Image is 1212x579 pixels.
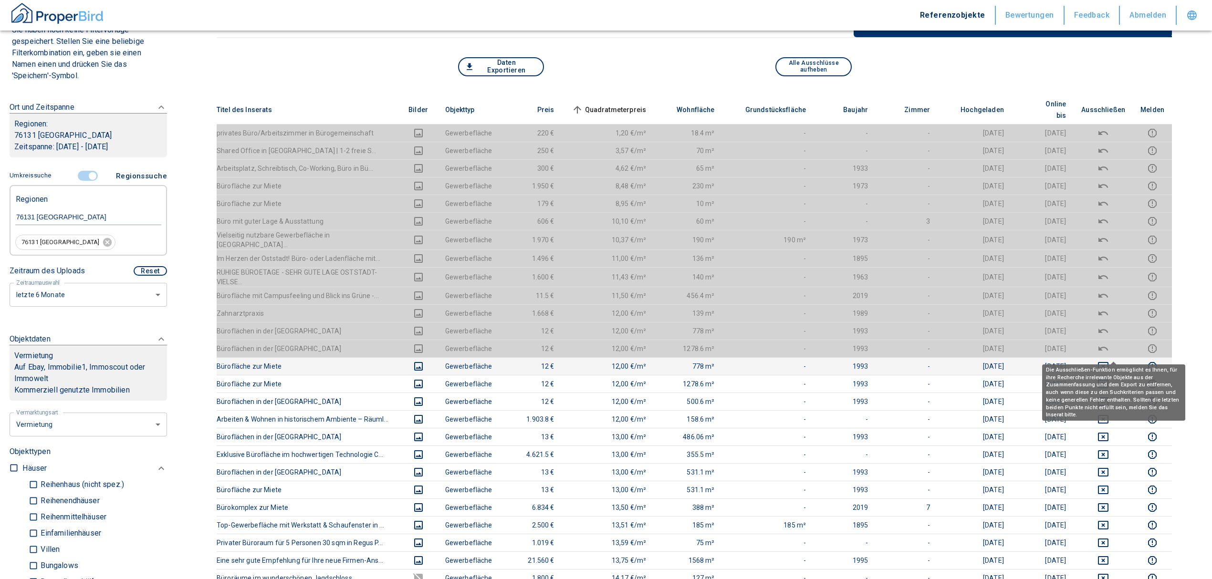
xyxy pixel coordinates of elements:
[722,410,814,428] td: -
[876,230,938,249] td: -
[938,357,1012,375] td: [DATE]
[938,287,1012,304] td: [DATE]
[15,235,115,250] div: 76131 [GEOGRAPHIC_DATA]
[438,195,500,212] td: Gewerbefläche
[407,234,430,246] button: images
[438,357,500,375] td: Gewerbefläche
[814,287,876,304] td: 2019
[15,213,161,221] input: Region eingeben
[407,180,430,192] button: images
[938,410,1012,428] td: [DATE]
[814,195,876,212] td: -
[1012,410,1074,428] td: [DATE]
[438,177,500,195] td: Gewerbefläche
[1012,393,1074,410] td: [DATE]
[722,357,814,375] td: -
[438,212,500,230] td: Gewerbefläche
[814,159,876,177] td: 1933
[217,322,399,340] th: Büroflächen in der [GEOGRAPHIC_DATA]
[1012,375,1074,393] td: [DATE]
[562,410,654,428] td: 12,00 €/m²
[654,159,722,177] td: 65 m²
[1140,290,1164,301] button: report this listing
[876,340,938,357] td: -
[217,230,399,249] th: Vielseitig nutzbare Gewerbefläche in [GEOGRAPHIC_DATA]...
[1081,308,1125,319] button: deselect this listing
[1081,145,1125,156] button: deselect this listing
[722,340,814,357] td: -
[730,104,806,115] span: Grundstücksfläche
[654,142,722,159] td: 70 m²
[938,393,1012,410] td: [DATE]
[938,177,1012,195] td: [DATE]
[12,24,165,82] p: Sie haben noch keine Filtervorlage gespeichert. Stellen Sie eine beliebige Filterkombination ein,...
[876,159,938,177] td: -
[438,393,500,410] td: Gewerbefläche
[1140,308,1164,319] button: report this listing
[1081,555,1125,566] button: deselect this listing
[1081,466,1125,478] button: deselect this listing
[217,142,399,159] th: Shared Office in [GEOGRAPHIC_DATA] | 1-2 freie S...
[1140,234,1164,246] button: report this listing
[938,428,1012,445] td: [DATE]
[945,104,1004,115] span: Hochgeladen
[1081,253,1125,264] button: deselect this listing
[562,357,654,375] td: 12,00 €/m²
[876,304,938,322] td: -
[217,357,399,375] th: Bürofläche zur Miete
[1140,216,1164,227] button: report this listing
[445,104,490,115] span: Objekttyp
[10,324,167,410] div: ObjektdatenVermietungAuf Ebay, Immobilie1, Immoscout oder ImmoweltKommerziell genutzte Immobilien
[876,249,938,267] td: -
[814,230,876,249] td: 1973
[10,1,105,29] a: ProperBird Logo and Home Button
[10,102,74,113] p: Ort und Zeitspanne
[438,410,500,428] td: Gewerbefläche
[10,167,55,184] button: Umkreissuche
[722,267,814,287] td: -
[500,393,562,410] td: 12 €
[1140,449,1164,460] button: report this listing
[14,118,162,130] p: Regionen :
[938,249,1012,267] td: [DATE]
[1140,484,1164,496] button: report this listing
[500,177,562,195] td: 1.950 €
[1074,95,1133,124] th: Ausschließen
[562,159,654,177] td: 4,62 €/m²
[938,195,1012,212] td: [DATE]
[1081,290,1125,301] button: deselect this listing
[876,357,938,375] td: -
[938,230,1012,249] td: [DATE]
[1012,230,1074,249] td: [DATE]
[407,537,430,548] button: images
[217,393,399,410] th: Büroflächen in der [GEOGRAPHIC_DATA]
[438,428,500,445] td: Gewerbefläche
[407,271,430,283] button: images
[654,375,722,393] td: 1278.6 m²
[938,304,1012,322] td: [DATE]
[722,195,814,212] td: -
[1140,198,1164,209] button: report this listing
[814,142,876,159] td: -
[217,267,399,287] th: RUHIGE BÜROETAGE - SEHR GUTE LAGE OSTSTADT- VIELSE...
[407,145,430,156] button: images
[1081,325,1125,337] button: deselect this listing
[1012,304,1074,322] td: [DATE]
[570,104,647,115] span: Quadratmeterpreis
[500,159,562,177] td: 300 €
[1120,6,1177,25] button: Abmelden
[438,375,500,393] td: Gewerbefläche
[1081,216,1125,227] button: deselect this listing
[500,375,562,393] td: 12 €
[1081,502,1125,513] button: deselect this listing
[1081,127,1125,139] button: deselect this listing
[722,142,814,159] td: -
[654,267,722,287] td: 140 m²
[1012,322,1074,340] td: [DATE]
[654,304,722,322] td: 139 m²
[938,212,1012,230] td: [DATE]
[1140,537,1164,548] button: report this listing
[996,6,1065,25] button: Bewertungen
[438,249,500,267] td: Gewerbefläche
